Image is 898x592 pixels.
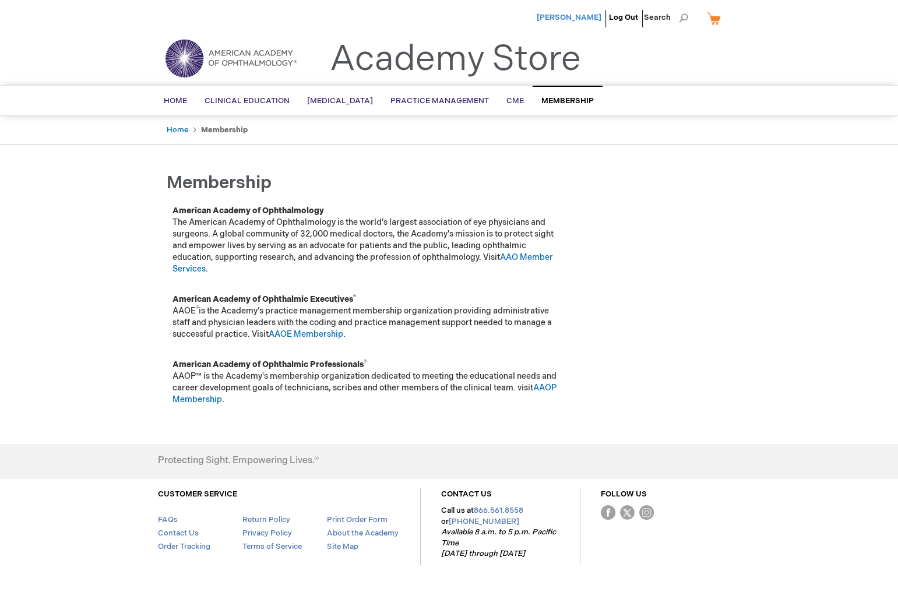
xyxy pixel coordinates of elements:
[172,360,367,369] strong: American Academy of Ophthalmic Professionals
[201,125,248,135] strong: Membership
[609,13,638,22] a: Log Out
[172,206,324,216] strong: American Academy of Ophthalmology
[158,528,199,538] a: Contact Us
[441,505,559,559] p: Call us at or
[364,359,367,366] sup: ®
[158,456,319,466] h4: Protecting Sight. Empowering Lives.®
[330,38,581,80] a: Academy Store
[172,294,563,340] p: AAOE is the Academy’s practice management membership organization providing administrative staff ...
[242,528,291,538] a: Privacy Policy
[390,96,489,105] span: Practice Management
[449,517,519,526] a: [PHONE_NUMBER]
[506,96,524,105] span: CME
[353,294,356,301] sup: ®
[601,489,647,499] a: FOLLOW US
[172,205,563,275] p: The American Academy of Ophthalmology is the world’s largest association of eye physicians and su...
[242,515,290,524] a: Return Policy
[307,96,373,105] span: [MEDICAL_DATA]
[164,96,187,105] span: Home
[172,359,563,406] p: AAOP™ is the Academy's membership organization dedicated to meeting the educational needs and car...
[205,96,290,105] span: Clinical Education
[269,329,343,339] a: AAOE Membership
[326,528,398,538] a: About the Academy
[441,489,492,499] a: CONTACT US
[601,505,615,520] img: Facebook
[158,489,237,499] a: CUSTOMER SERVICE
[242,542,301,551] a: Terms of Service
[537,13,601,22] a: [PERSON_NAME]
[644,6,688,29] span: Search
[441,527,556,558] em: Available 8 a.m. to 5 p.m. Pacific Time [DATE] through [DATE]
[158,515,178,524] a: FAQs
[172,294,356,304] strong: American Academy of Ophthalmic Executives
[158,542,210,551] a: Order Tracking
[196,305,199,312] sup: ®
[620,505,635,520] img: Twitter
[167,125,188,135] a: Home
[326,542,358,551] a: Site Map
[326,515,387,524] a: Print Order Form
[474,506,523,515] a: 866.561.8558
[167,172,272,193] span: Membership
[639,505,654,520] img: instagram
[541,96,594,105] span: Membership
